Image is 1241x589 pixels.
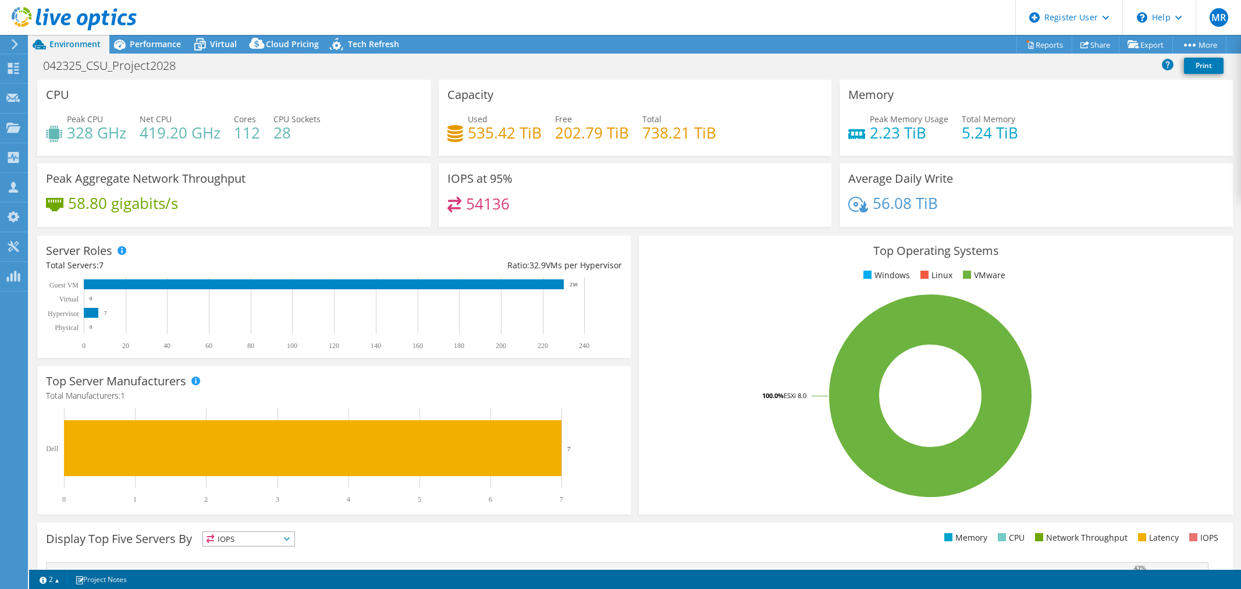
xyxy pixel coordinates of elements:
text: 2 [204,495,208,503]
h4: 28 [273,126,321,139]
a: Share [1072,36,1119,54]
a: More [1172,36,1226,54]
text: Virtual [59,295,79,303]
h4: 54136 [466,197,510,210]
h4: 738.21 TiB [642,126,716,139]
h4: 5.24 TiB [962,126,1018,139]
li: VMware [960,269,1005,282]
text: Guest VM [49,281,79,289]
text: 7 [567,445,571,452]
h3: Top Server Manufacturers [46,375,186,388]
text: 43% [1134,564,1146,571]
li: CPU [995,531,1025,544]
text: 0 [62,495,66,503]
text: Physical [55,324,79,332]
a: Reports [1016,36,1072,54]
h4: Total Manufacturers: [46,389,622,402]
h4: 2.23 TiB [870,126,948,139]
span: Performance [130,38,181,49]
h3: Average Daily Write [848,172,953,185]
text: 0 [90,324,93,330]
h1: 042325_CSU_Project2028 [38,59,194,72]
li: Linux [918,269,952,282]
span: 7 [99,260,104,271]
span: Cores [234,113,256,125]
span: Peak Memory Usage [870,113,948,125]
h4: 58.80 gigabits/s [68,197,178,210]
text: 3 [276,495,279,503]
span: 32.9 [529,260,546,271]
a: Export [1119,36,1173,54]
h4: 112 [234,126,260,139]
h4: 328 GHz [67,126,126,139]
span: Cloud Pricing [266,38,319,49]
span: Virtual [210,38,237,49]
text: 60 [205,342,212,350]
li: Memory [941,531,987,544]
text: 0 [82,342,86,350]
tspan: 100.0% [762,391,784,400]
span: Total [642,113,662,125]
h4: 419.20 GHz [140,126,221,139]
span: IOPS [203,532,294,546]
a: Print [1184,58,1224,74]
text: 180 [454,342,464,350]
span: Peak CPU [67,113,103,125]
h4: 202.79 TiB [555,126,629,139]
svg: \n [1137,12,1147,23]
text: Hypervisor [48,310,79,318]
text: 220 [538,342,548,350]
text: 1 [133,495,137,503]
tspan: ESXi 8.0 [784,391,806,400]
text: 240 [579,342,589,350]
h3: Server Roles [46,244,112,257]
h4: 535.42 TiB [468,126,542,139]
text: Dell [46,445,58,453]
span: Total Memory [962,113,1015,125]
span: Free [555,113,572,125]
text: 7 [104,310,107,316]
span: Tech Refresh [348,38,399,49]
div: Ratio: VMs per Hypervisor [334,259,622,272]
text: 40 [163,342,170,350]
text: 230 [570,282,578,288]
div: Total Servers: [46,259,334,272]
h3: IOPS at 95% [447,172,513,185]
text: 7 [560,495,563,503]
span: Environment [49,38,101,49]
text: 80 [247,342,254,350]
span: Used [468,113,488,125]
text: 200 [496,342,506,350]
text: 0 [90,296,93,301]
span: 1 [120,390,125,401]
a: 2 [31,572,67,587]
text: 160 [413,342,423,350]
text: 120 [329,342,339,350]
h3: CPU [46,88,69,101]
h3: Capacity [447,88,493,101]
li: Windows [860,269,910,282]
text: 6 [489,495,492,503]
text: 100 [287,342,297,350]
h3: Memory [848,88,894,101]
span: CPU Sockets [273,113,321,125]
li: Latency [1135,531,1179,544]
h4: 56.08 TiB [873,197,938,210]
text: 4 [347,495,350,503]
li: IOPS [1186,531,1218,544]
h3: Peak Aggregate Network Throughput [46,172,246,185]
span: Net CPU [140,113,172,125]
h3: Top Operating Systems [648,244,1224,257]
text: 140 [371,342,381,350]
text: 5 [418,495,421,503]
a: Project Notes [67,572,135,587]
span: MR [1210,8,1228,27]
text: 20 [122,342,129,350]
li: Network Throughput [1032,531,1128,544]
